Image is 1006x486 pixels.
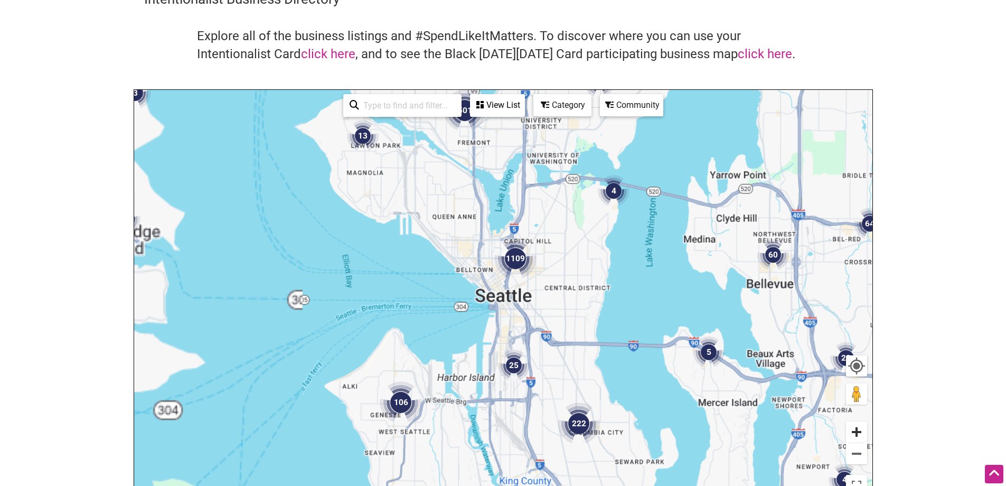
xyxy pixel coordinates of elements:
div: Scroll Back to Top [985,465,1003,483]
input: Type to find and filter... [359,95,455,116]
div: Filter by category [533,94,591,116]
div: 20 [826,338,866,378]
button: Drag Pegman onto the map to open Street View [846,383,867,405]
h4: Explore all of the business listings and #SpendLikeItMatters. To discover where you can use your ... [197,27,810,63]
div: 13 [343,116,383,156]
button: Your Location [846,355,867,377]
button: Zoom in [846,421,867,443]
div: 25 [494,345,534,386]
div: 106 [375,377,426,428]
div: 64 [850,204,890,244]
div: Filter by Community [600,94,663,116]
div: Type to search and filter [343,94,462,117]
div: View List [471,95,524,115]
div: 4 [594,171,634,211]
div: 5 [689,332,729,372]
div: 3 [115,73,155,113]
div: 222 [553,398,604,449]
a: click here [738,47,792,61]
button: Zoom out [846,443,867,464]
div: Category [534,95,590,115]
div: 1109 [490,233,541,284]
div: 60 [753,235,793,275]
a: click here [301,47,355,61]
div: See a list of the visible businesses [470,94,525,117]
div: Community [601,95,662,115]
div: 21 [105,198,145,239]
